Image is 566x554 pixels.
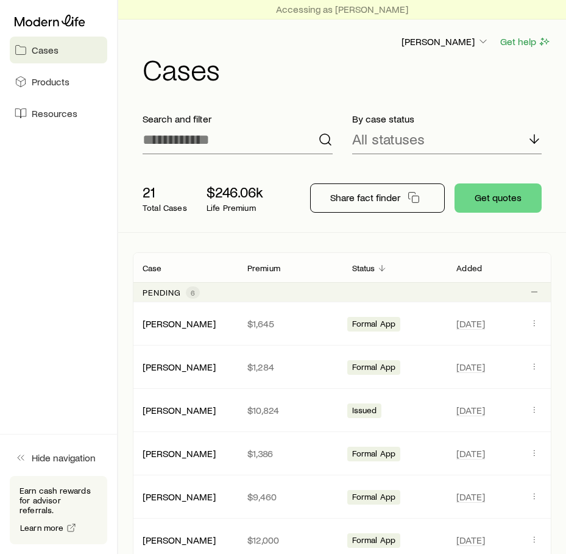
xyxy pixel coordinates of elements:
span: Formal App [352,492,396,505]
button: Share fact finder [310,183,445,213]
a: Cases [10,37,107,63]
p: Total Cases [143,203,187,213]
p: $1,386 [247,447,333,460]
button: Hide navigation [10,444,107,471]
div: [PERSON_NAME] [143,491,216,503]
p: $12,000 [247,534,333,546]
span: 6 [191,288,195,297]
a: [PERSON_NAME] [143,361,216,372]
span: [DATE] [456,491,485,503]
p: $1,284 [247,361,333,373]
a: [PERSON_NAME] [143,534,216,545]
p: $10,824 [247,404,333,416]
p: 21 [143,183,187,201]
span: Learn more [20,524,64,532]
p: Pending [143,288,181,297]
p: Search and filter [143,113,333,125]
h1: Cases [143,54,551,83]
p: All statuses [352,130,425,147]
p: $9,460 [247,491,333,503]
a: [PERSON_NAME] [143,404,216,416]
span: Formal App [352,319,396,332]
span: Issued [352,405,377,418]
a: [PERSON_NAME] [143,491,216,502]
p: Case [143,263,162,273]
p: Earn cash rewards for advisor referrals. [19,486,97,515]
div: [PERSON_NAME] [143,447,216,460]
span: Resources [32,107,77,119]
button: Get help [500,35,551,49]
a: [PERSON_NAME] [143,447,216,459]
p: By case status [352,113,542,125]
div: [PERSON_NAME] [143,318,216,330]
span: Formal App [352,362,396,375]
span: [DATE] [456,404,485,416]
p: Life Premium [207,203,263,213]
a: Resources [10,100,107,127]
span: Formal App [352,449,396,461]
span: [DATE] [456,534,485,546]
p: Accessing as [PERSON_NAME] [276,3,408,15]
p: Added [456,263,482,273]
a: Products [10,68,107,95]
div: [PERSON_NAME] [143,534,216,547]
p: $1,645 [247,318,333,330]
span: [DATE] [456,361,485,373]
div: [PERSON_NAME] [143,404,216,417]
button: [PERSON_NAME] [401,35,490,49]
div: Earn cash rewards for advisor referrals.Learn more [10,476,107,544]
span: [DATE] [456,318,485,330]
p: [PERSON_NAME] [402,35,489,48]
button: Get quotes [455,183,542,213]
p: Status [352,263,375,273]
span: Cases [32,44,58,56]
span: Products [32,76,69,88]
a: [PERSON_NAME] [143,318,216,329]
span: [DATE] [456,447,485,460]
p: Premium [247,263,280,273]
div: [PERSON_NAME] [143,361,216,374]
span: Formal App [352,535,396,548]
span: Hide navigation [32,452,96,464]
p: Share fact finder [330,191,400,204]
p: $246.06k [207,183,263,201]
